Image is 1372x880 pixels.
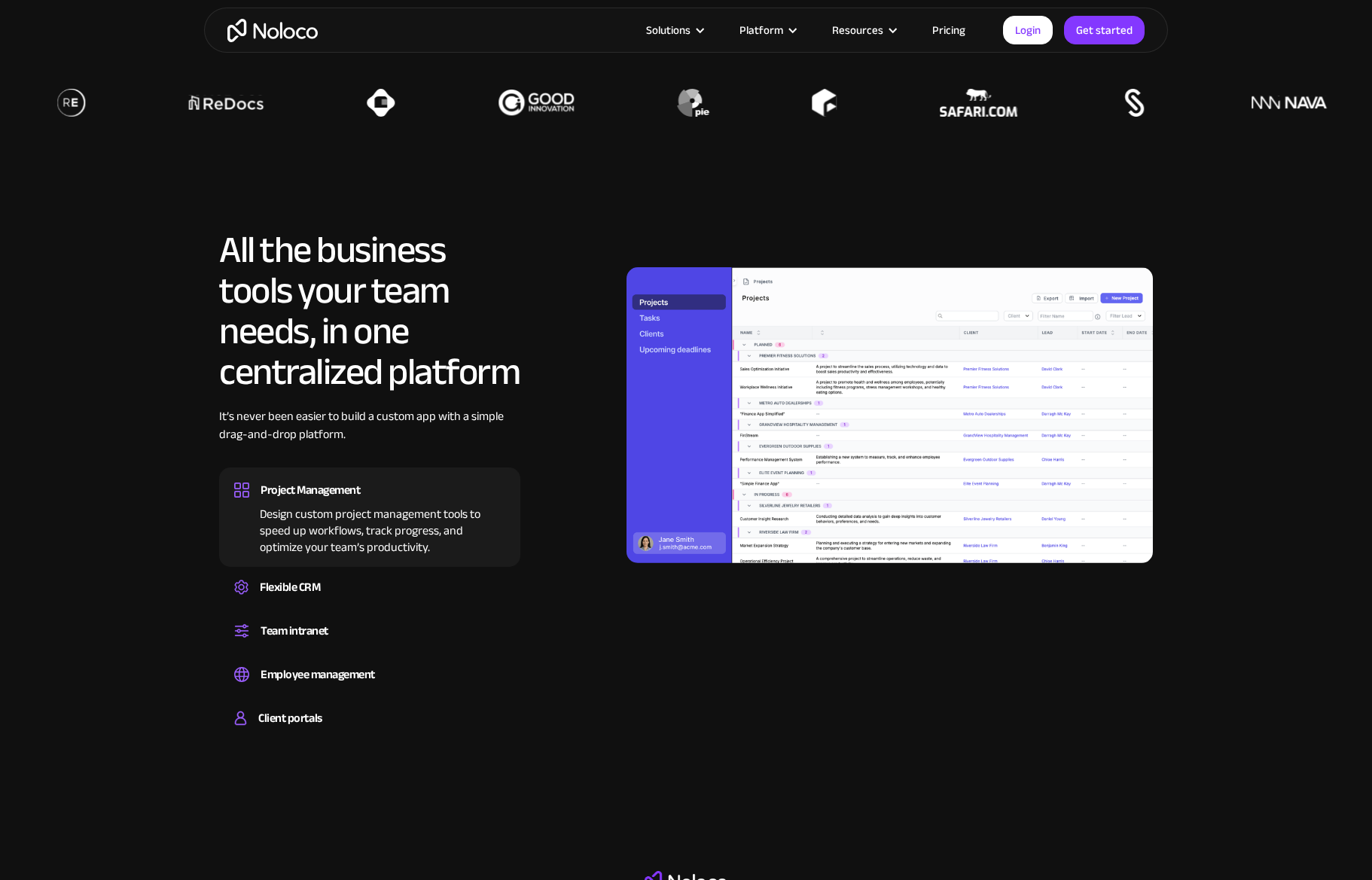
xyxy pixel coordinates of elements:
[1064,16,1145,44] a: Get started
[813,20,913,40] div: Resources
[832,20,883,40] div: Resources
[219,230,520,392] h2: All the business tools your team needs, in one centralized platform
[234,729,505,734] div: Build a secure, fully-branded, and personalized client portal that lets your customers self-serve.
[261,620,328,642] div: Team intranet
[1003,16,1053,44] a: Login
[261,663,375,686] div: Employee management
[227,19,318,42] a: home
[260,576,320,598] div: Flexible CRM
[234,686,505,690] div: Easily manage employee information, track performance, and handle HR tasks from a single platform.
[913,20,984,40] a: Pricing
[258,707,322,729] div: Client portals
[261,479,360,501] div: Project Management
[739,20,783,40] div: Platform
[627,20,721,40] div: Solutions
[646,20,691,40] div: Solutions
[234,642,505,647] div: Set up a central space for your team to collaborate, share information, and stay up to date on co...
[219,407,520,466] div: It’s never been easier to build a custom app with a simple drag-and-drop platform.
[721,20,813,40] div: Platform
[234,598,505,603] div: Create a custom CRM that you can adapt to your business’s needs, centralize your workflows, and m...
[234,501,505,556] div: Design custom project management tools to speed up workflows, track progress, and optimize your t...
